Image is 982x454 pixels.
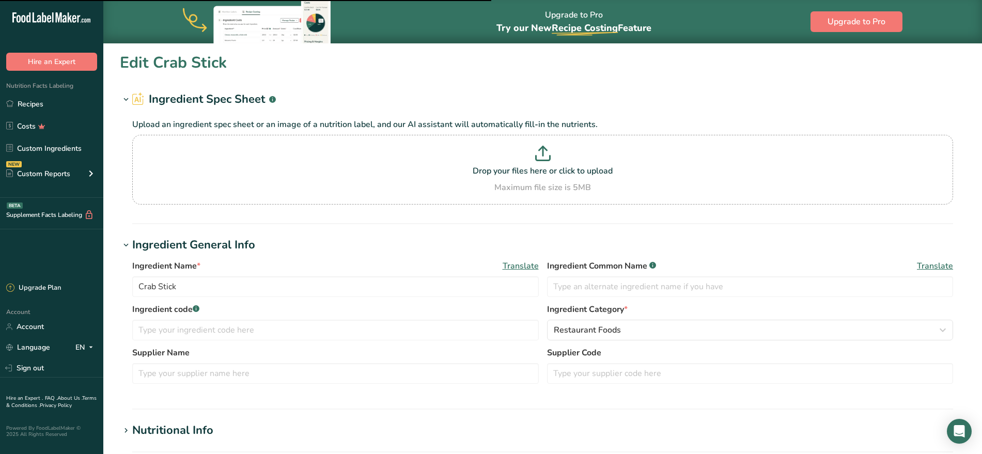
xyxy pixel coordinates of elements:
[547,347,954,359] label: Supplier Code
[6,168,70,179] div: Custom Reports
[135,181,950,194] div: Maximum file size is 5MB
[132,118,953,131] p: Upload an ingredient spec sheet or an image of a nutrition label, and our AI assistant will autom...
[120,51,227,74] h1: Edit Crab Stick
[6,53,97,71] button: Hire an Expert
[547,320,954,340] button: Restaurant Foods
[496,1,651,43] div: Upgrade to Pro
[547,363,954,384] input: Type your supplier code here
[6,338,50,356] a: Language
[828,15,885,28] span: Upgrade to Pro
[503,260,539,272] span: Translate
[132,237,255,254] div: Ingredient General Info
[6,395,97,409] a: Terms & Conditions .
[552,22,618,34] span: Recipe Costing
[132,260,200,272] span: Ingredient Name
[132,276,539,297] input: Type your ingredient name here
[57,395,82,402] a: About Us .
[132,303,539,316] label: Ingredient code
[45,395,57,402] a: FAQ .
[810,11,902,32] button: Upgrade to Pro
[132,91,276,108] h2: Ingredient Spec Sheet
[554,324,621,336] span: Restaurant Foods
[496,22,651,34] span: Try our New Feature
[547,276,954,297] input: Type an alternate ingredient name if you have
[132,363,539,384] input: Type your supplier name here
[6,161,22,167] div: NEW
[135,165,950,177] p: Drop your files here or click to upload
[547,303,954,316] label: Ingredient Category
[917,260,953,272] span: Translate
[132,422,213,439] div: Nutritional Info
[7,202,23,209] div: BETA
[6,395,43,402] a: Hire an Expert .
[132,347,539,359] label: Supplier Name
[6,283,61,293] div: Upgrade Plan
[40,402,72,409] a: Privacy Policy
[947,419,972,444] div: Open Intercom Messenger
[547,260,656,272] span: Ingredient Common Name
[6,425,97,437] div: Powered By FoodLabelMaker © 2025 All Rights Reserved
[132,320,539,340] input: Type your ingredient code here
[75,341,97,354] div: EN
